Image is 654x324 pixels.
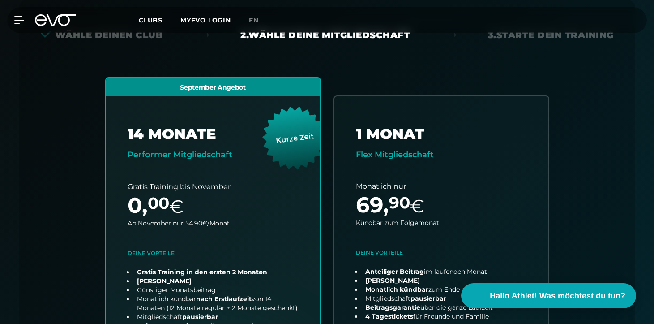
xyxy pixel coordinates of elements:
span: Hallo Athlet! Was möchtest du tun? [490,290,625,302]
span: Clubs [139,16,162,24]
a: MYEVO LOGIN [180,16,231,24]
a: en [249,15,269,26]
span: en [249,16,259,24]
button: Hallo Athlet! Was möchtest du tun? [461,283,636,308]
a: Clubs [139,16,180,24]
